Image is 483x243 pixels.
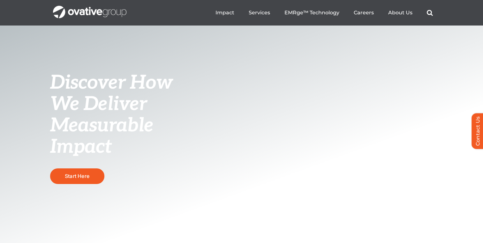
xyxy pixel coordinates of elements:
a: About Us [388,10,412,16]
a: Start Here [50,168,104,184]
a: Impact [215,10,234,16]
a: Search [427,10,433,16]
span: Discover How [50,71,173,94]
a: OG_Full_horizontal_WHT [53,5,126,11]
a: Careers [354,10,374,16]
span: Start Here [65,173,89,179]
a: EMRge™ Technology [284,10,339,16]
span: We Deliver Measurable Impact [50,93,154,158]
a: Services [249,10,270,16]
nav: Menu [215,3,433,23]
